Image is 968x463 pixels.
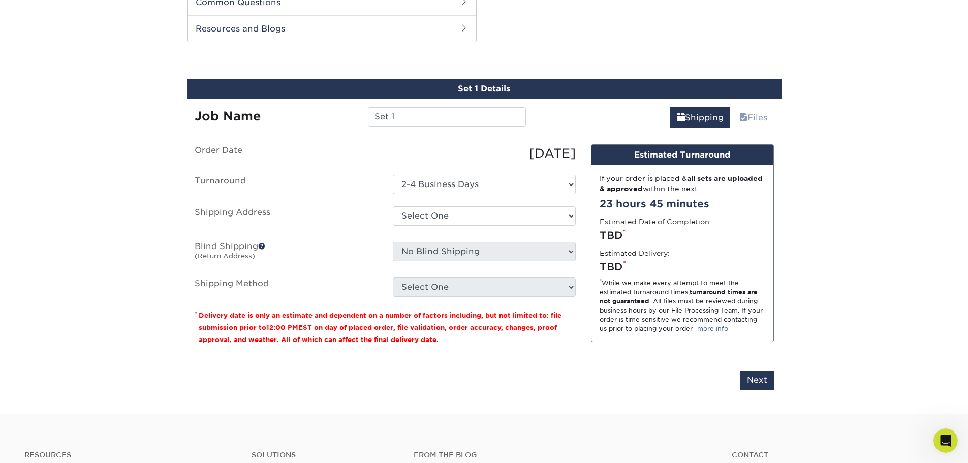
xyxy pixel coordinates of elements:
[21,128,170,139] div: Send us a message
[187,144,385,163] label: Order Date
[15,192,189,211] div: Print Order Status
[739,113,747,122] span: files
[66,297,158,316] span: Reach the customers that matter most, for less.
[20,89,183,107] p: How can we help?
[10,119,193,158] div: Send us a messageWe typically reply in a few minutes
[21,234,170,244] div: Shipping Information and Services
[21,173,82,183] span: Search for help
[933,428,958,453] iframe: Intercom live chat
[20,20,88,35] img: logo
[414,451,704,459] h4: From the Blog
[732,451,944,459] a: Contact
[109,16,129,37] img: Profile image for Irene
[187,79,782,99] div: Set 1 Details
[175,16,193,35] div: Close
[195,109,261,124] strong: Job Name
[15,230,189,249] div: Shipping Information and Services
[68,317,135,358] button: Messages
[20,72,183,89] p: Hi [PERSON_NAME]
[600,288,758,305] strong: turnaround times are not guaranteed
[187,175,385,194] label: Turnaround
[15,168,189,188] button: Search for help
[24,451,236,459] h4: Resources
[188,15,476,42] h2: Resources and Blogs
[368,107,526,127] input: Enter a job name
[147,16,168,37] img: Profile image for Erica
[187,206,385,230] label: Shipping Address
[128,16,148,37] img: Profile image for Avery
[195,252,255,260] small: (Return Address)
[187,277,385,297] label: Shipping Method
[697,325,728,332] a: more info
[136,317,203,358] button: Help
[266,324,298,331] span: 12:00 PM
[15,249,189,267] div: Estimated Delivery Policy
[199,312,561,344] small: Delivery date is only an estimate and dependent on a number of factors including, but not limited...
[733,107,774,128] a: Files
[161,343,177,350] span: Help
[11,277,193,326] div: Every Door Direct Mail®Reach the customers that matter most, for less.
[84,343,119,350] span: Messages
[22,343,45,350] span: Home
[252,451,398,459] h4: Solutions
[670,107,730,128] a: Shipping
[600,259,765,274] div: TBD
[591,145,773,165] div: Estimated Turnaround
[3,432,86,459] iframe: Google Customer Reviews
[21,196,170,207] div: Print Order Status
[600,248,670,258] label: Estimated Delivery:
[600,173,765,194] div: If your order is placed & within the next:
[600,279,765,333] div: While we make every attempt to meet the estimated turnaround times; . All files must be reviewed ...
[677,113,685,122] span: shipping
[21,215,170,226] div: Creating Print-Ready Files
[740,371,774,390] input: Next
[600,217,711,227] label: Estimated Date of Completion:
[66,286,182,296] div: Every Door Direct Mail®
[600,196,765,211] div: 23 hours 45 minutes
[600,228,765,243] div: TBD
[385,144,583,163] div: [DATE]
[187,242,385,265] label: Blind Shipping
[21,139,170,149] div: We typically reply in a few minutes
[21,253,170,263] div: Estimated Delivery Policy
[15,211,189,230] div: Creating Print-Ready Files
